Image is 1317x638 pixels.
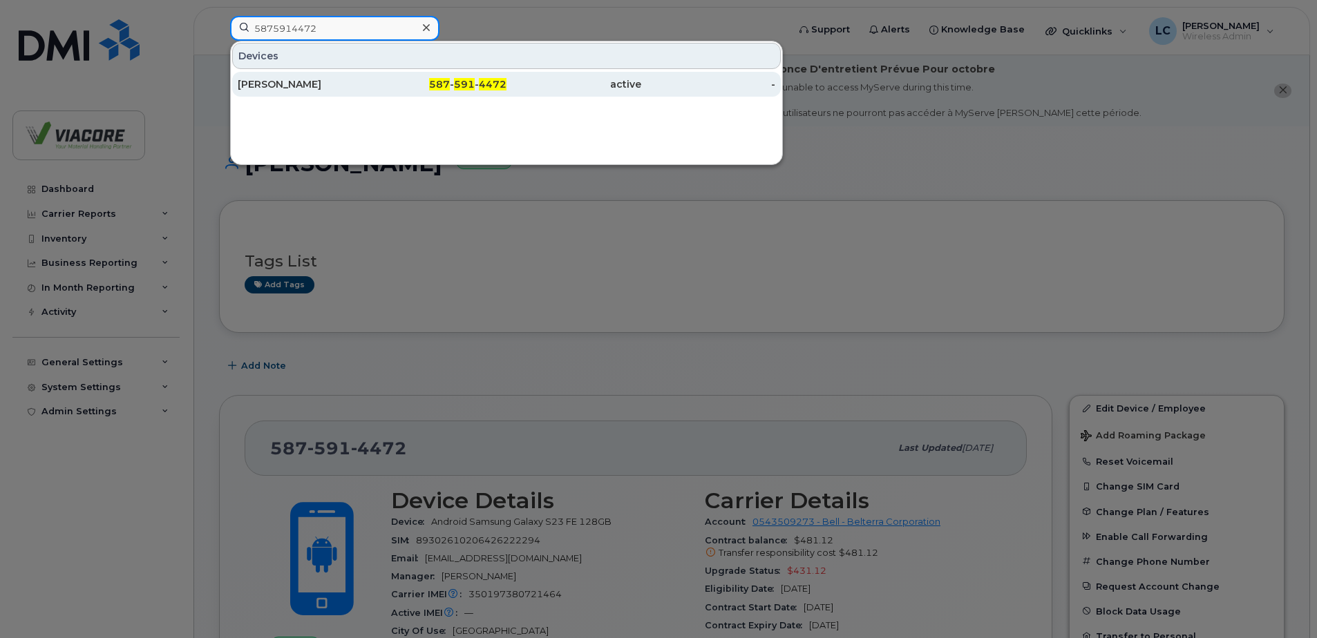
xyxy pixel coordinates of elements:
[479,78,506,90] span: 4472
[232,43,781,69] div: Devices
[429,78,450,90] span: 587
[238,77,372,91] div: [PERSON_NAME]
[454,78,475,90] span: 591
[232,72,781,97] a: [PERSON_NAME]587-591-4472active-
[506,77,641,91] div: active
[372,77,507,91] div: - -
[641,77,776,91] div: -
